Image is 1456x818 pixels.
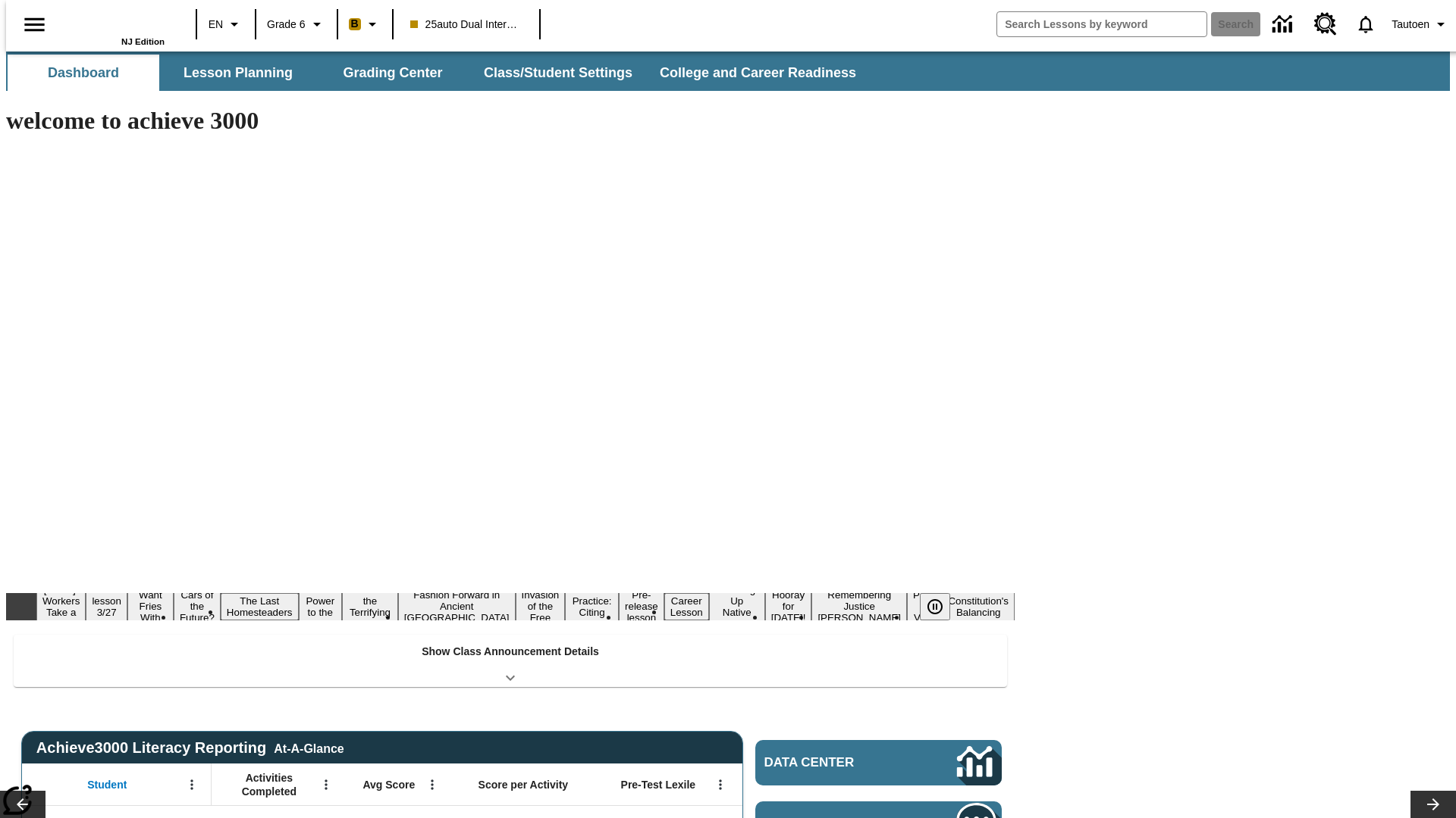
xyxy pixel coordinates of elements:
div: Pause [920,593,965,620]
button: Class/Student Settings [472,55,645,91]
button: Grading Center [317,55,469,91]
button: Slide 17 The Constitution's Balancing Act [942,582,1015,632]
div: SubNavbar [6,55,870,91]
a: Notifications [1346,5,1385,44]
button: Lesson Planning [162,55,314,91]
button: Slide 6 Solar Power to the People [299,582,343,632]
button: Slide 14 Hooray for Constitution Day! [765,587,812,626]
span: 25auto Dual International [410,17,522,33]
button: Open Menu [709,773,732,796]
span: Student [87,778,127,791]
span: Tautoen [1392,17,1429,33]
button: Slide 10 Mixed Practice: Citing Evidence [565,582,619,632]
p: Show Class Announcement Details [422,644,599,660]
button: Dashboard [8,55,159,91]
span: Avg Score [362,778,415,791]
span: Data Center [764,755,906,770]
button: Slide 12 Career Lesson [664,593,709,620]
button: Boost Class color is peach. Change class color [343,11,388,38]
button: Slide 13 Cooking Up Native Traditions [709,582,765,632]
button: Slide 5 The Last Homesteaders [221,593,299,620]
button: Slide 1 Labor Day: Workers Take a Stand [36,582,86,632]
button: Slide 9 The Invasion of the Free CD [516,576,566,637]
button: Slide 3 Do You Want Fries With That? [127,576,174,637]
span: NJ Edition [121,37,165,46]
a: Resource Center, Will open in new tab [1305,4,1346,45]
button: College and Career Readiness [648,55,868,91]
button: Profile/Settings [1385,11,1456,38]
button: Language: EN, Select a language [202,11,250,38]
div: Home [66,5,165,46]
button: Slide 11 Pre-release lesson [619,587,664,626]
span: Score per Activity [479,778,569,791]
button: Slide 2 Test lesson 3/27 en [86,582,127,632]
input: search field [997,12,1207,36]
button: Slide 16 Point of View [907,587,942,626]
span: Activities Completed [219,771,319,798]
button: Pause [920,593,950,620]
button: Lesson carousel, Next [1410,791,1456,818]
button: Open Menu [315,773,337,796]
a: Data Center [1263,4,1305,45]
div: At-A-Glance [274,739,344,756]
span: Achieve3000 Literacy Reporting [36,739,344,757]
button: Open Menu [180,773,203,796]
a: Home [66,7,165,37]
a: Data Center [755,740,1002,785]
button: Slide 8 Fashion Forward in Ancient Rome [398,587,516,626]
span: B [351,14,359,33]
button: Grade: Grade 6, Select a grade [261,11,332,38]
span: Grade 6 [267,17,306,33]
span: Pre-Test Lexile [621,778,696,791]
button: Open side menu [12,2,57,47]
h1: welcome to achieve 3000 [6,107,1015,135]
button: Slide 4 Cars of the Future? [174,587,221,626]
button: Slide 15 Remembering Justice O'Connor [811,587,907,626]
button: Slide 7 Attack of the Terrifying Tomatoes [342,582,398,632]
button: Open Menu [421,773,444,796]
span: EN [209,17,223,33]
div: Show Class Announcement Details [14,635,1007,687]
div: SubNavbar [6,52,1450,91]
